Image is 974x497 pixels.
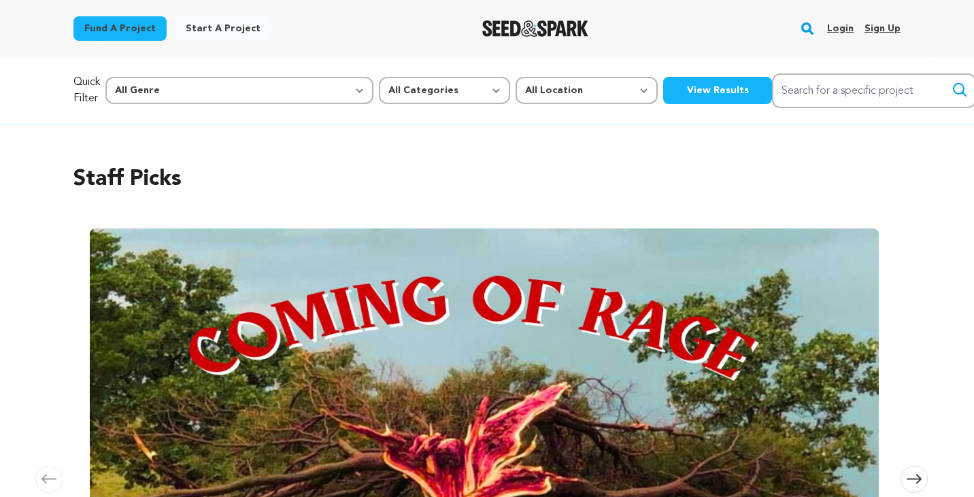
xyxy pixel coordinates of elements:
[175,16,271,41] a: Start a project
[73,16,167,41] a: Fund a project
[663,77,772,104] button: View Results
[482,20,589,37] img: Seed&Spark Logo Dark Mode
[73,163,901,196] h2: Staff Picks
[73,74,100,107] p: Quick Filter
[864,18,901,39] a: Sign up
[827,18,854,39] a: Login
[482,20,589,37] a: Seed&Spark Homepage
